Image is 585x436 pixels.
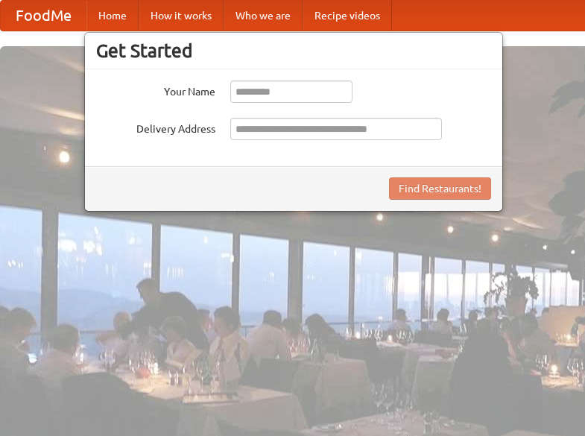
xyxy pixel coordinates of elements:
[96,40,491,62] h3: Get Started
[139,1,224,31] a: How it works
[389,177,491,200] button: Find Restaurants!
[96,118,215,136] label: Delivery Address
[96,80,215,99] label: Your Name
[224,1,303,31] a: Who we are
[86,1,139,31] a: Home
[303,1,392,31] a: Recipe videos
[1,1,86,31] a: FoodMe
